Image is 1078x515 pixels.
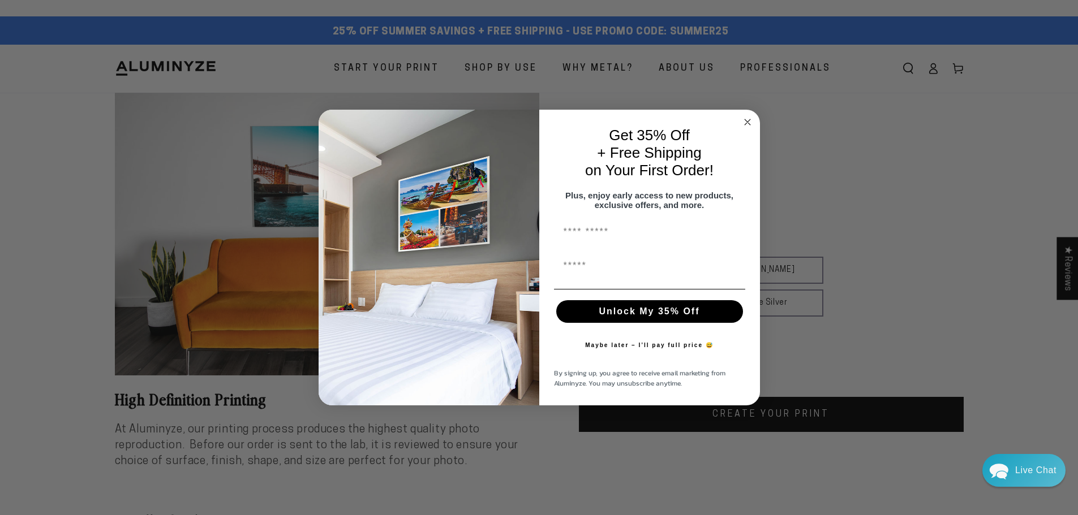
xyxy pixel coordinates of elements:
span: By signing up, you agree to receive email marketing from Aluminyze. You may unsubscribe anytime. [554,368,725,388]
div: Chat widget toggle [982,454,1066,487]
img: 728e4f65-7e6c-44e2-b7d1-0292a396982f.jpeg [319,110,539,406]
button: Unlock My 35% Off [556,300,743,323]
button: Maybe later – I’ll pay full price 😅 [579,334,719,357]
span: Plus, enjoy early access to new products, exclusive offers, and more. [565,191,733,210]
span: Get 35% Off [609,127,690,144]
img: underline [554,289,745,289]
span: + Free Shipping [597,144,701,161]
button: Close dialog [741,115,754,129]
span: on Your First Order! [585,162,714,179]
div: Contact Us Directly [1015,454,1056,487]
